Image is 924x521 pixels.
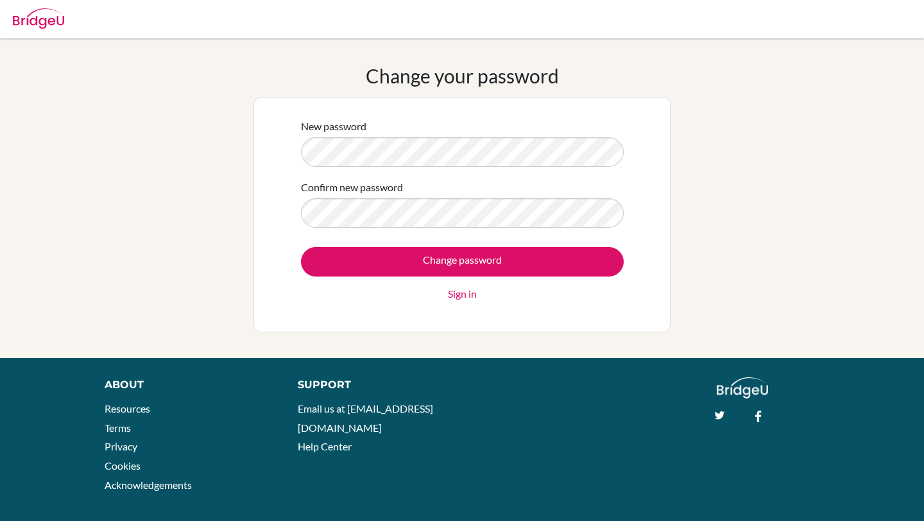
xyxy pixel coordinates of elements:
img: Bridge-U [13,8,64,29]
a: Privacy [105,440,137,452]
a: Terms [105,422,131,434]
a: Email us at [EMAIL_ADDRESS][DOMAIN_NAME] [298,402,433,434]
a: Help Center [298,440,352,452]
a: Sign in [448,286,477,302]
div: Support [298,377,449,393]
h1: Change your password [366,64,559,87]
img: logo_white@2x-f4f0deed5e89b7ecb1c2cc34c3e3d731f90f0f143d5ea2071677605dd97b5244.png [717,377,769,398]
a: Acknowledgements [105,479,192,491]
label: Confirm new password [301,180,403,195]
div: About [105,377,269,393]
label: New password [301,119,366,134]
a: Cookies [105,459,141,472]
input: Change password [301,247,624,277]
a: Resources [105,402,150,414]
